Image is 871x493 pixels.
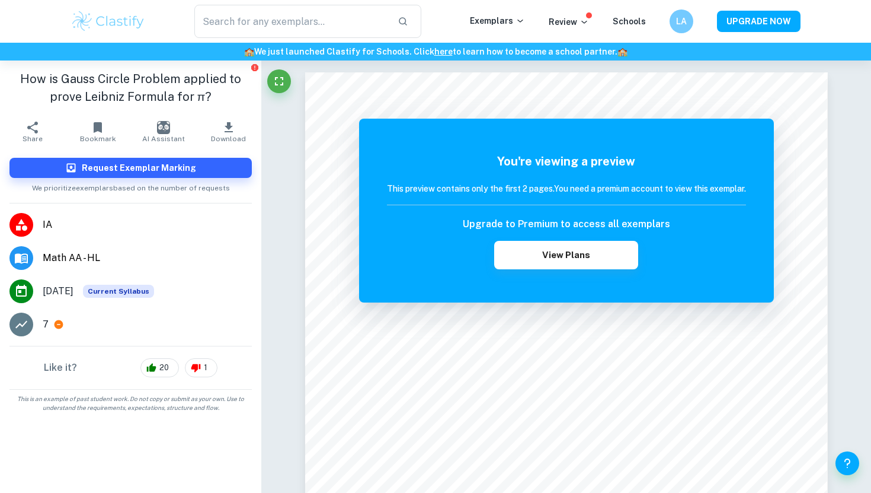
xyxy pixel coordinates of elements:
p: Exemplars [470,14,525,27]
button: Bookmark [65,115,130,148]
span: Download [211,135,246,143]
h5: You're viewing a preview [387,152,746,170]
span: AI Assistant [142,135,185,143]
span: We prioritize exemplars based on the number of requests [32,178,230,193]
h6: Upgrade to Premium to access all exemplars [463,217,670,231]
h6: We just launched Clastify for Schools. Click to learn how to become a school partner. [2,45,869,58]
span: Current Syllabus [83,285,154,298]
input: Search for any exemplars... [194,5,388,38]
span: This is an example of past student work. Do not copy or submit as your own. Use to understand the... [5,395,257,412]
a: Schools [613,17,646,26]
a: here [434,47,453,56]
button: Request Exemplar Marking [9,158,252,178]
span: Bookmark [80,135,116,143]
span: 🏫 [244,47,254,56]
button: Download [196,115,261,148]
h6: LA [675,15,689,28]
span: Math AA - HL [43,251,252,265]
button: LA [670,9,693,33]
span: 🏫 [617,47,627,56]
p: 7 [43,317,49,332]
button: UPGRADE NOW [717,11,800,32]
p: Review [549,15,589,28]
button: Fullscreen [267,69,291,93]
img: AI Assistant [157,121,170,134]
button: View Plans [494,241,638,269]
span: [DATE] [43,284,73,298]
button: Report issue [250,63,259,72]
span: IA [43,218,252,232]
img: Clastify logo [71,9,146,33]
button: AI Assistant [131,115,196,148]
span: Share [23,135,43,143]
h6: Like it? [44,361,77,375]
span: 20 [153,362,175,374]
h6: This preview contains only the first 2 pages. You need a premium account to view this exemplar. [387,182,746,195]
h1: How is Gauss Circle Problem applied to prove Leibniz Formula for π? [9,70,252,106]
div: This exemplar is based on the current syllabus. Feel free to refer to it for inspiration/ideas wh... [83,285,154,298]
span: 1 [197,362,214,374]
h6: Request Exemplar Marking [82,161,196,174]
button: Help and Feedback [835,451,859,475]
